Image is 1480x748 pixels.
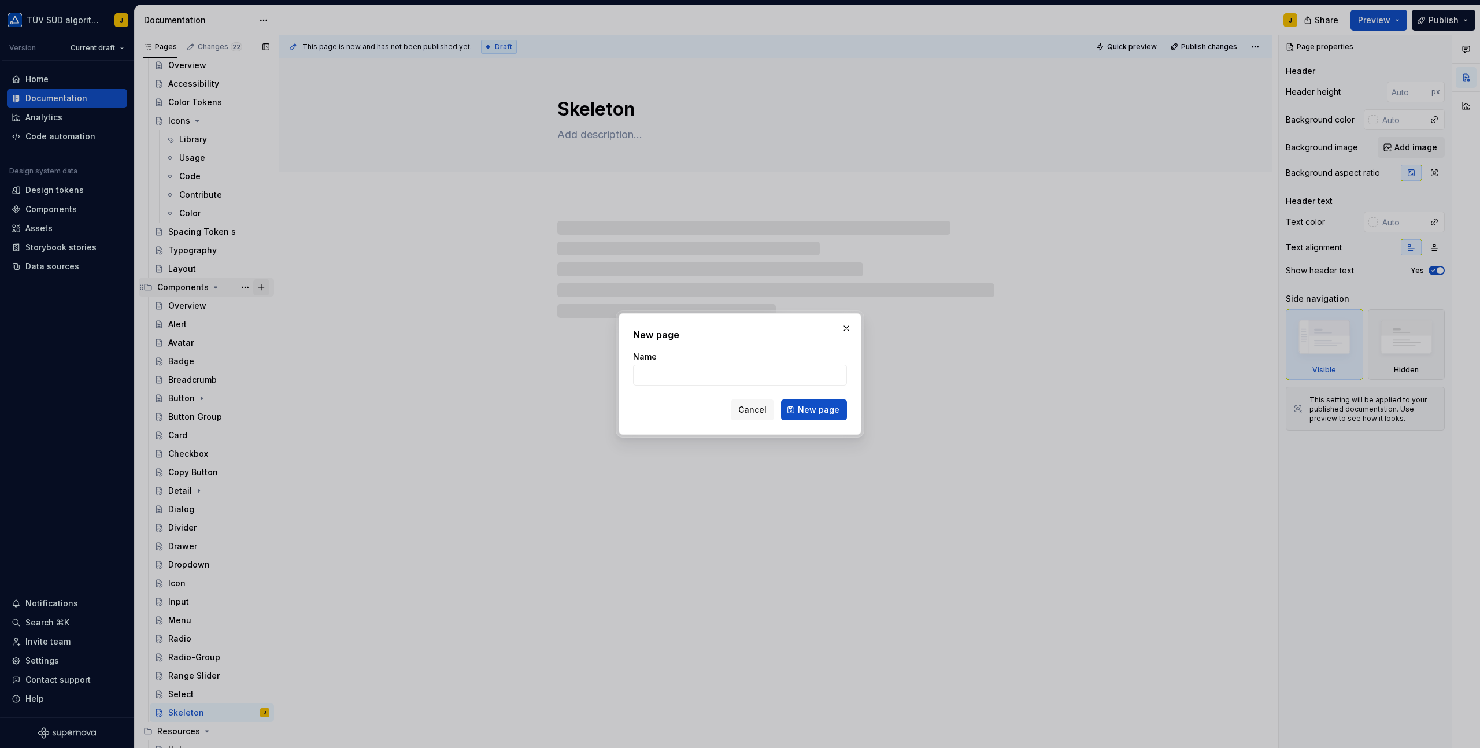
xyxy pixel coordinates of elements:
button: New page [781,399,847,420]
label: Name [633,351,657,362]
span: New page [798,404,839,416]
button: Cancel [731,399,774,420]
h2: New page [633,328,847,342]
span: Cancel [738,404,767,416]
